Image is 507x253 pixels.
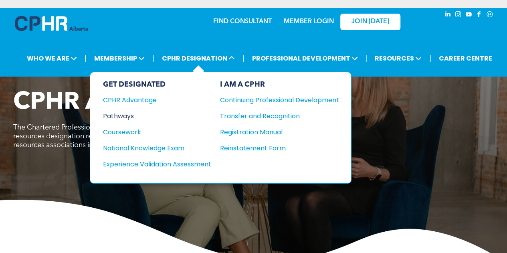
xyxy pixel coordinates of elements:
[13,91,213,115] span: CPHR Advantage
[220,127,339,137] a: Registration Manual
[372,51,424,66] span: RESOURCES
[103,80,211,89] div: GET DESIGNATED
[220,111,339,121] a: Transfer and Recognition
[15,16,88,31] img: A blue and white logo for cp alberta
[454,10,463,21] a: instagram
[103,127,211,137] a: Coursework
[220,111,327,121] div: Transfer and Recognition
[365,50,367,67] li: |
[85,50,87,67] li: |
[220,95,327,105] div: Continuing Professional Development
[103,159,211,169] a: Experience Validation Assessment
[103,95,200,105] div: CPHR Advantage
[220,95,339,105] a: Continuing Professional Development
[160,51,237,66] span: CPHR DESIGNATION
[220,143,327,153] div: Reinstatement Form
[103,95,211,105] a: CPHR Advantage
[13,124,250,149] span: The Chartered Professional in Human Resources (CPHR) is the only human resources designation reco...
[465,10,473,21] a: youtube
[103,111,211,121] a: Pathways
[103,143,211,153] a: National Knowledge Exam
[340,14,400,30] a: JOIN [DATE]
[485,10,494,21] a: Social network
[103,143,200,153] div: National Knowledge Exam
[220,143,339,153] a: Reinstatement Form
[213,18,272,25] a: FIND CONSULTANT
[475,10,484,21] a: facebook
[152,50,154,67] li: |
[103,111,200,121] div: Pathways
[92,51,147,66] span: MEMBERSHIP
[351,18,389,26] span: JOIN [DATE]
[220,127,327,137] div: Registration Manual
[429,50,431,67] li: |
[220,80,339,89] div: I AM A CPHR
[249,51,360,66] span: PROFESSIONAL DEVELOPMENT
[436,51,495,66] a: CAREER CENTRE
[444,10,452,21] a: linkedin
[24,51,79,66] span: WHO WE ARE
[103,127,200,137] div: Coursework
[242,50,244,67] li: |
[284,18,334,25] a: MEMBER LOGIN
[103,159,200,169] div: Experience Validation Assessment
